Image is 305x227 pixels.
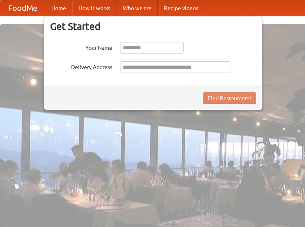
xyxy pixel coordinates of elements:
[50,42,112,52] label: Your Name
[158,0,204,16] a: Recipe videos
[117,0,158,16] a: Who we are
[50,21,256,32] h3: Get Started
[203,92,256,104] button: Find Restaurants!
[72,0,117,16] a: How it works
[0,0,45,16] a: FoodMe
[45,0,72,16] a: Home
[50,61,112,71] label: Delivery Address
